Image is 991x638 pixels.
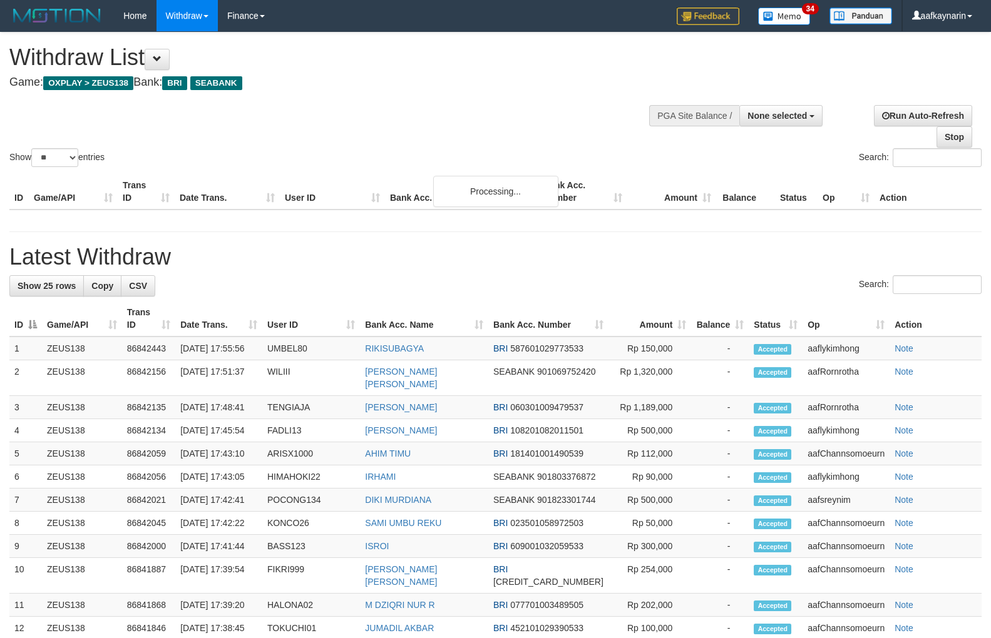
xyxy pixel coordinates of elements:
span: BRI [493,564,508,574]
td: Rp 90,000 [608,465,692,489]
td: 10 [9,558,42,594]
td: 11 [9,594,42,617]
span: Accepted [754,495,791,506]
span: Copy [91,281,113,291]
td: aafRornrotha [803,396,890,419]
td: [DATE] 17:45:54 [175,419,262,442]
h1: Withdraw List [9,45,648,70]
td: aaflykimhong [803,337,890,360]
span: None selected [747,111,807,121]
span: Copy 108201082011501 to clipboard [510,425,583,435]
td: [DATE] 17:43:05 [175,465,262,489]
th: Bank Acc. Number [538,174,627,210]
td: [DATE] 17:41:44 [175,535,262,558]
td: Rp 202,000 [608,594,692,617]
td: aafsreynim [803,489,890,512]
td: aafRornrotha [803,360,890,396]
span: Accepted [754,403,791,413]
td: Rp 300,000 [608,535,692,558]
a: Note [895,518,913,528]
td: 86842443 [122,337,175,360]
span: Copy 181401001490539 to clipboard [510,448,583,458]
div: Processing... [433,176,558,207]
span: Copy 123901003489508 to clipboard [493,577,603,587]
th: Balance [716,174,775,210]
th: Action [875,174,982,210]
th: Bank Acc. Name: activate to sort column ascending [360,301,488,337]
td: - [691,396,749,419]
span: BRI [493,541,508,551]
a: Note [895,600,913,610]
select: Showentries [31,148,78,167]
a: Run Auto-Refresh [874,105,972,126]
th: Op [818,174,875,210]
th: Action [890,301,982,337]
td: BASS123 [262,535,360,558]
span: Copy 609001032059533 to clipboard [510,541,583,551]
span: Accepted [754,472,791,483]
td: [DATE] 17:39:20 [175,594,262,617]
td: 86842045 [122,512,175,535]
td: ZEUS138 [42,489,122,512]
td: - [691,594,749,617]
input: Search: [893,275,982,294]
td: - [691,465,749,489]
td: aaflykimhong [803,465,890,489]
th: Bank Acc. Number: activate to sort column ascending [488,301,608,337]
h4: Game: Bank: [9,76,648,89]
span: SEABANK [493,367,535,377]
td: - [691,337,749,360]
td: [DATE] 17:51:37 [175,360,262,396]
span: BRI [493,402,508,412]
a: Note [895,402,913,412]
td: 9 [9,535,42,558]
td: ZEUS138 [42,512,122,535]
td: Rp 254,000 [608,558,692,594]
td: [DATE] 17:43:10 [175,442,262,465]
span: BRI [493,623,508,633]
a: CSV [121,275,155,296]
a: Note [895,541,913,551]
td: 86842156 [122,360,175,396]
td: 2 [9,360,42,396]
span: Accepted [754,449,791,460]
span: SEABANK [493,495,535,505]
td: TENGIAJA [262,396,360,419]
a: Show 25 rows [9,275,84,296]
td: ZEUS138 [42,442,122,465]
td: - [691,512,749,535]
td: 86841887 [122,558,175,594]
td: ZEUS138 [42,396,122,419]
td: HALONA02 [262,594,360,617]
td: aafChannsomoeurn [803,512,890,535]
td: [DATE] 17:55:56 [175,337,262,360]
img: panduan.png [829,8,892,24]
a: [PERSON_NAME] [365,425,437,435]
td: WILIII [262,360,360,396]
a: Note [895,367,913,377]
td: FADLI13 [262,419,360,442]
td: 86841868 [122,594,175,617]
a: Note [895,472,913,482]
td: Rp 50,000 [608,512,692,535]
a: Note [895,448,913,458]
label: Search: [859,148,982,167]
td: [DATE] 17:39:54 [175,558,262,594]
span: Accepted [754,565,791,575]
td: KONCO26 [262,512,360,535]
a: Copy [83,275,121,296]
button: None selected [739,105,823,126]
td: 1 [9,337,42,360]
th: Trans ID [118,174,175,210]
h1: Latest Withdraw [9,245,982,270]
td: aafChannsomoeurn [803,558,890,594]
span: Accepted [754,519,791,529]
span: Accepted [754,426,791,437]
label: Search: [859,275,982,294]
label: Show entries [9,148,105,167]
span: Copy 060301009479537 to clipboard [510,402,583,412]
td: HIMAHOKI22 [262,465,360,489]
a: Stop [937,126,972,148]
span: BRI [162,76,187,90]
span: Copy 901823301744 to clipboard [537,495,595,505]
